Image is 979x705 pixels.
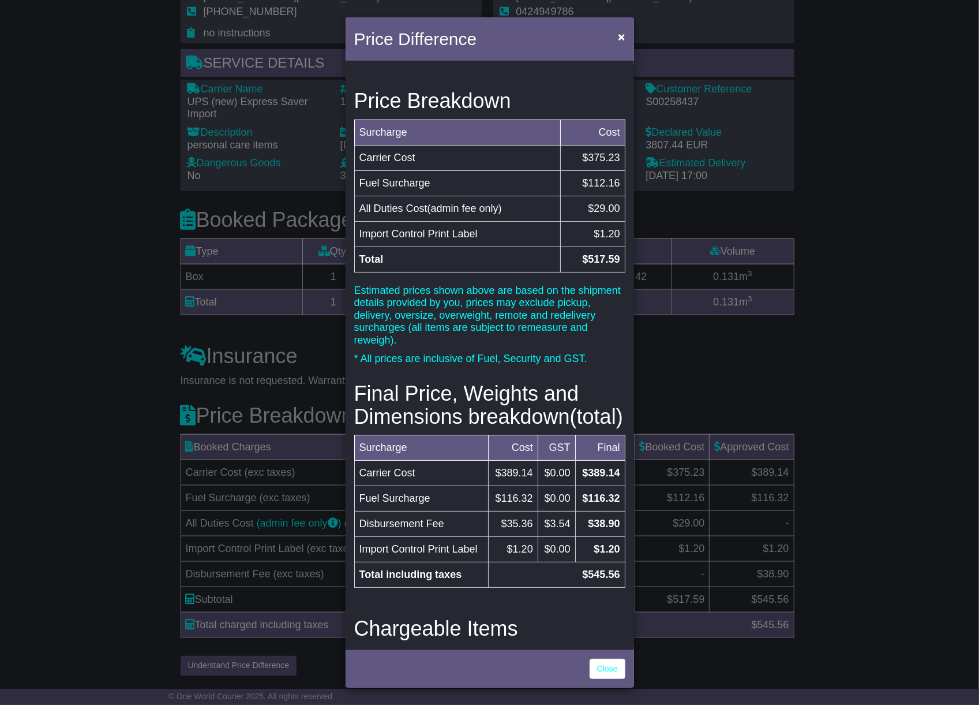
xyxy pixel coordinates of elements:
td: $1.20 [575,537,625,562]
td: $116.32 [488,486,538,512]
td: $35.36 [488,512,538,537]
td: $29.00 [561,196,625,221]
td: Cost [488,435,538,461]
td: $517.59 [561,247,625,272]
td: $1.20 [488,537,538,562]
td: Import Control Print Label [354,221,561,247]
td: $545.56 [488,562,625,588]
td: Carrier Cost [354,145,561,170]
td: $389.14 [575,461,625,486]
td: $0.00 [538,537,575,562]
td: $38.90 [575,512,625,537]
td: Cost [561,120,625,145]
span: (admin fee only) [427,203,502,214]
button: Close [612,25,631,49]
td: Surcharge [354,435,488,461]
h3: Final Price, Weights and Dimensions breakdown(total) [354,382,625,428]
td: $0.00 [538,486,575,512]
p: * All prices are inclusive of Fuel, Security and GST. [354,353,625,365]
td: Final [575,435,625,461]
td: $1.20 [561,221,625,247]
p: Estimated prices shown above are based on the shipment details provided by you, prices may exclud... [354,285,625,347]
td: $3.54 [538,512,575,537]
td: $375.23 [561,145,625,170]
td: Carrier Cost [354,461,488,486]
td: Fuel Surcharge [354,486,488,512]
td: Total including taxes [354,562,488,588]
h4: Price Difference [354,26,477,52]
td: $0.00 [538,461,575,486]
p: Please note that only items with changed weight/volume appear here. [354,647,625,672]
h3: Price Breakdown [354,89,625,113]
td: Fuel Surcharge [354,170,561,196]
h3: Chargeable Items [354,617,625,640]
td: Disbursement Fee [354,512,488,537]
td: $389.14 [488,461,538,486]
td: GST [538,435,575,461]
td: $116.32 [575,486,625,512]
td: Total [354,247,561,272]
a: Close [590,659,625,679]
td: Import Control Print Label [354,537,488,562]
td: Surcharge [354,120,561,145]
td: $112.16 [561,170,625,196]
span: × [618,30,625,43]
td: All Duties Cost [354,196,561,221]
